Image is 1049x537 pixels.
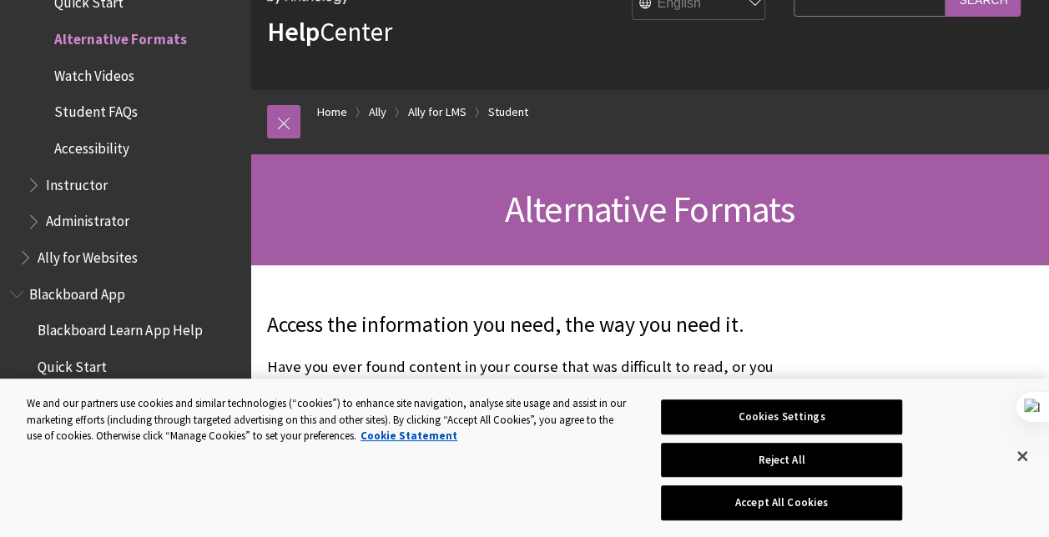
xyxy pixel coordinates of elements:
strong: Help [267,15,320,48]
span: Alternative Formats [54,25,186,48]
button: Accept All Cookies [661,485,902,520]
span: Blackboard Learn App Help [38,317,202,339]
a: More information about your privacy, opens in a new tab [361,429,457,443]
span: Quick Start [38,353,107,375]
span: Administrator [46,208,129,230]
a: Ally [369,102,386,123]
span: Accessibility [54,134,129,157]
button: Cookies Settings [661,399,902,434]
span: Watch Videos [54,62,134,84]
span: Instructor [46,171,108,193]
span: Alternative Formats [505,186,795,232]
a: HelpCenter [267,15,392,48]
div: We and our partners use cookies and similar technologies (“cookies”) to enhance site navigation, ... [27,395,629,444]
p: Have you ever found content in your course that was difficult to read, or you wish came in a diff... [267,356,785,444]
span: Blackboard App [29,280,125,303]
span: Ally for Websites [38,243,138,266]
a: Student [488,102,528,123]
span: Student FAQs [54,98,138,121]
a: Ally for LMS [408,102,467,123]
p: Access the information you need, the way you need it. [267,310,785,340]
button: Reject All [661,443,902,478]
button: Close [1004,438,1041,474]
a: Home [317,102,347,123]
